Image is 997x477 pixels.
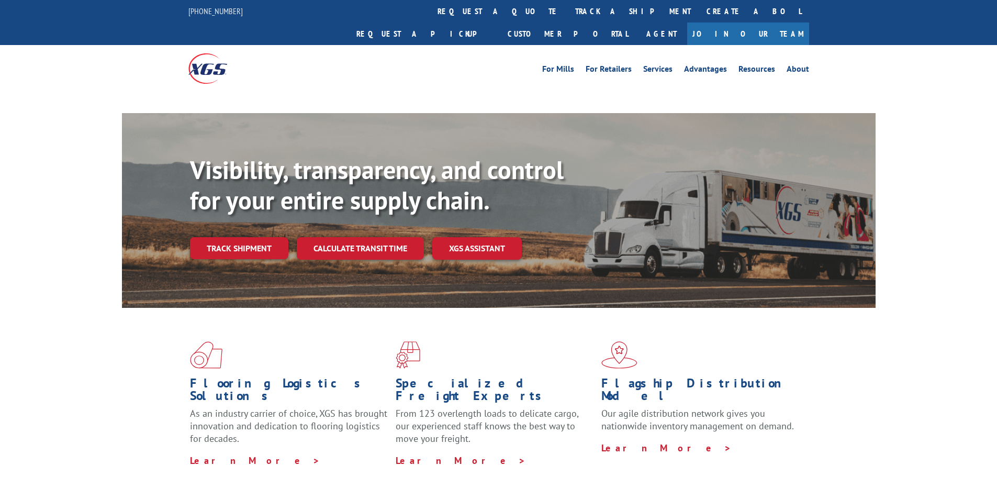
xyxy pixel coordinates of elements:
[349,23,500,45] a: Request a pickup
[396,454,526,467] a: Learn More >
[432,237,522,260] a: XGS ASSISTANT
[500,23,636,45] a: Customer Portal
[601,442,732,454] a: Learn More >
[542,65,574,76] a: For Mills
[586,65,632,76] a: For Retailers
[190,407,387,445] span: As an industry carrier of choice, XGS has brought innovation and dedication to flooring logistics...
[787,65,809,76] a: About
[396,377,593,407] h1: Specialized Freight Experts
[396,341,420,369] img: xgs-icon-focused-on-flooring-red
[190,153,564,216] b: Visibility, transparency, and control for your entire supply chain.
[190,341,222,369] img: xgs-icon-total-supply-chain-intelligence-red
[190,454,320,467] a: Learn More >
[601,341,637,369] img: xgs-icon-flagship-distribution-model-red
[190,377,388,407] h1: Flooring Logistics Solutions
[188,6,243,16] a: [PHONE_NUMBER]
[601,377,799,407] h1: Flagship Distribution Model
[297,237,424,260] a: Calculate transit time
[190,237,288,259] a: Track shipment
[687,23,809,45] a: Join Our Team
[738,65,775,76] a: Resources
[636,23,687,45] a: Agent
[396,407,593,454] p: From 123 overlength loads to delicate cargo, our experienced staff knows the best way to move you...
[684,65,727,76] a: Advantages
[601,407,794,432] span: Our agile distribution network gives you nationwide inventory management on demand.
[643,65,673,76] a: Services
